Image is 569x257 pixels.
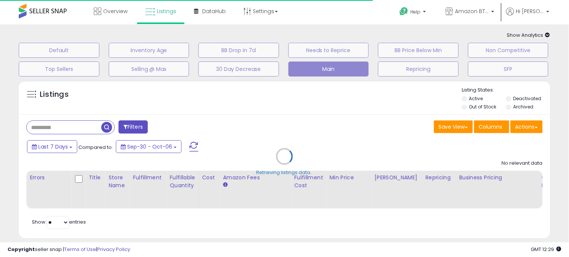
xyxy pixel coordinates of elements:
button: BB Price Below Min [378,43,459,58]
a: Help [394,1,434,24]
span: Overview [103,8,128,15]
span: Hi [PERSON_NAME] [516,8,544,15]
span: Help [411,9,421,15]
button: 30 Day Decrease [198,62,279,77]
i: Get Help [399,7,409,16]
button: SFP [468,62,549,77]
span: Listings [157,8,176,15]
button: Selling @ Max [109,62,189,77]
span: 2025-10-14 12:29 GMT [531,246,561,253]
button: Needs to Reprice [288,43,369,58]
button: Default [19,43,99,58]
a: Hi [PERSON_NAME] [506,8,549,24]
button: Non Competitive [468,43,549,58]
button: Repricing [378,62,459,77]
strong: Copyright [8,246,35,253]
span: Show Analytics [507,32,550,39]
a: Privacy Policy [97,246,130,253]
span: Amazon BTG [455,8,489,15]
button: Main [288,62,369,77]
button: Top Sellers [19,62,99,77]
div: seller snap | | [8,246,130,253]
a: Terms of Use [64,246,96,253]
button: BB Drop in 7d [198,43,279,58]
div: Retrieving listings data.. [257,170,313,176]
button: Inventory Age [109,43,189,58]
span: DataHub [202,8,226,15]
